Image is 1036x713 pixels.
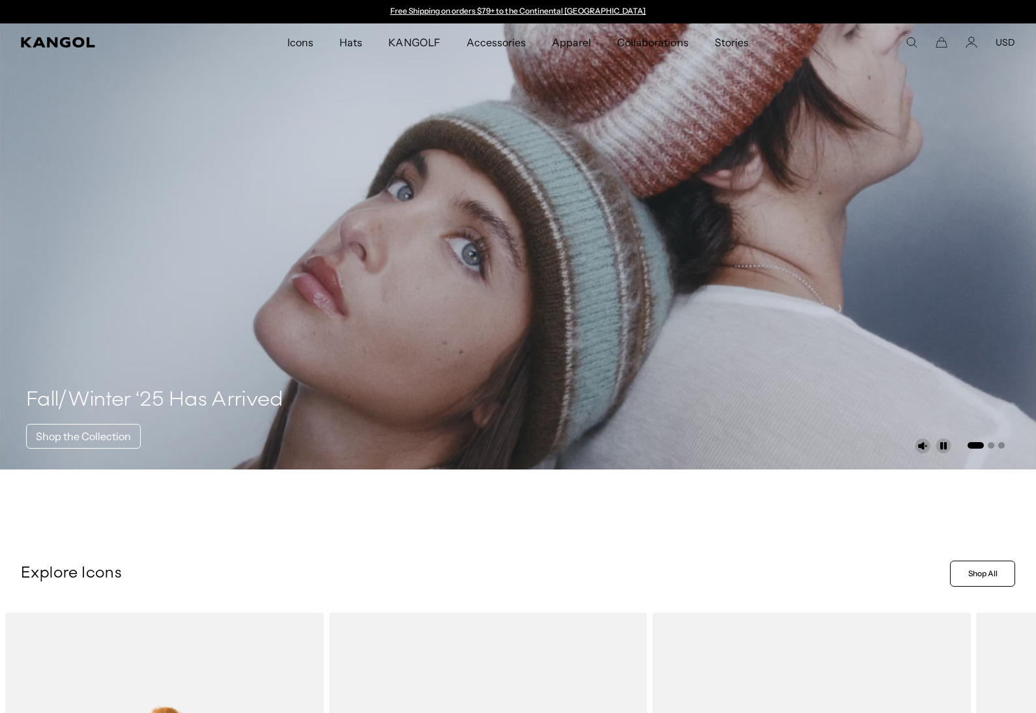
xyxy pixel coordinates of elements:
[906,36,917,48] summary: Search here
[702,23,762,61] a: Stories
[390,6,646,16] a: Free Shipping on orders $79+ to the Continental [GEOGRAPHIC_DATA]
[384,7,652,17] slideshow-component: Announcement bar
[21,564,945,583] p: Explore Icons
[26,424,141,449] a: Shop the Collection
[915,438,930,454] button: Unmute
[950,561,1015,587] a: Shop All
[375,23,453,61] a: KANGOLF
[996,36,1015,48] button: USD
[617,23,688,61] span: Collaborations
[287,23,313,61] span: Icons
[467,23,526,61] span: Accessories
[388,23,440,61] span: KANGOLF
[339,23,362,61] span: Hats
[453,23,539,61] a: Accessories
[715,23,749,61] span: Stories
[604,23,701,61] a: Collaborations
[966,440,1005,450] ul: Select a slide to show
[966,36,977,48] a: Account
[26,387,283,413] h4: Fall/Winter ‘25 Has Arrived
[384,7,652,17] div: Announcement
[998,442,1005,449] button: Go to slide 3
[21,37,190,48] a: Kangol
[936,36,947,48] button: Cart
[274,23,326,61] a: Icons
[552,23,591,61] span: Apparel
[539,23,604,61] a: Apparel
[988,442,994,449] button: Go to slide 2
[326,23,375,61] a: Hats
[384,7,652,17] div: 1 of 2
[968,442,984,449] button: Go to slide 1
[936,438,951,454] button: Pause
